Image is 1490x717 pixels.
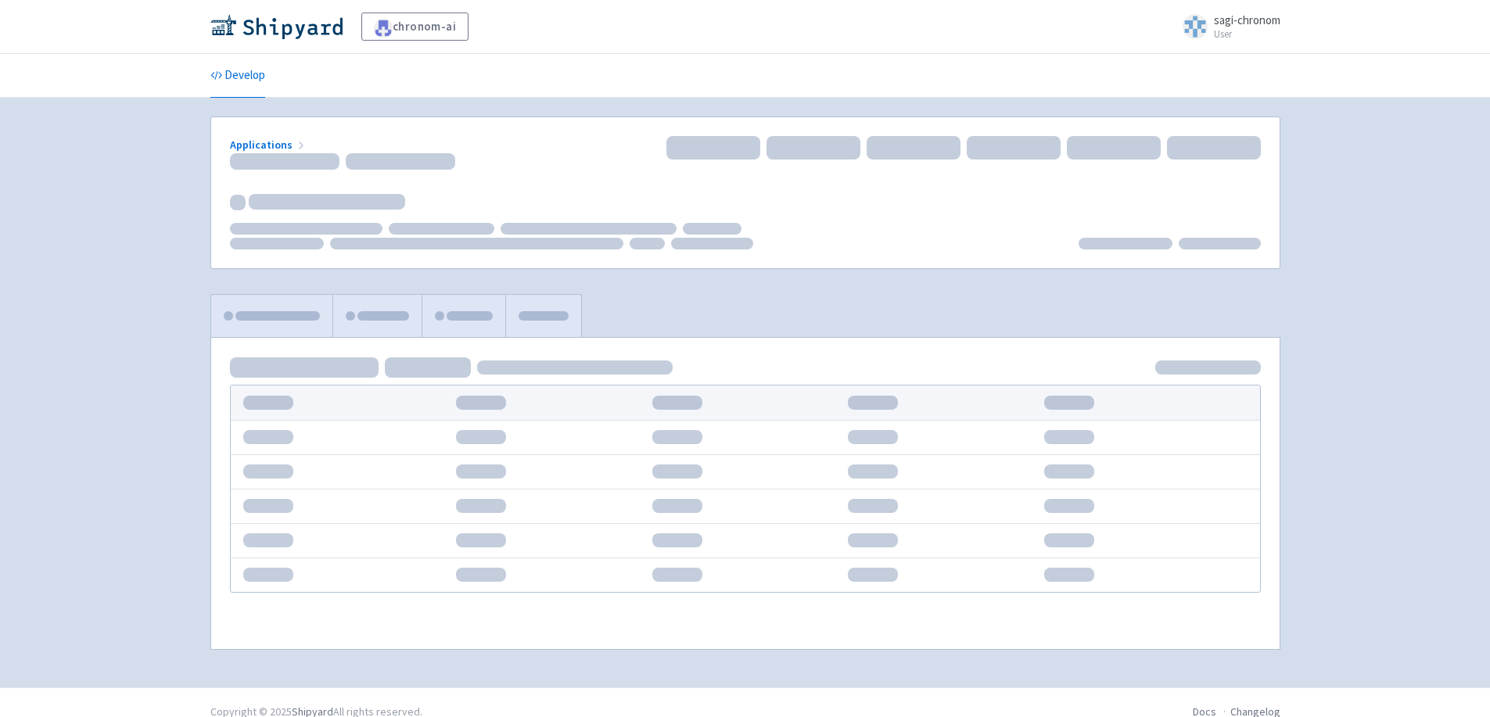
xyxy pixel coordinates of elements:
a: Develop [210,54,265,98]
a: sagi-chronom User [1173,14,1280,39]
small: User [1214,29,1280,39]
a: chronom-ai [361,13,469,41]
span: sagi-chronom [1214,13,1280,27]
img: Shipyard logo [210,14,343,39]
a: Applications [230,138,307,152]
